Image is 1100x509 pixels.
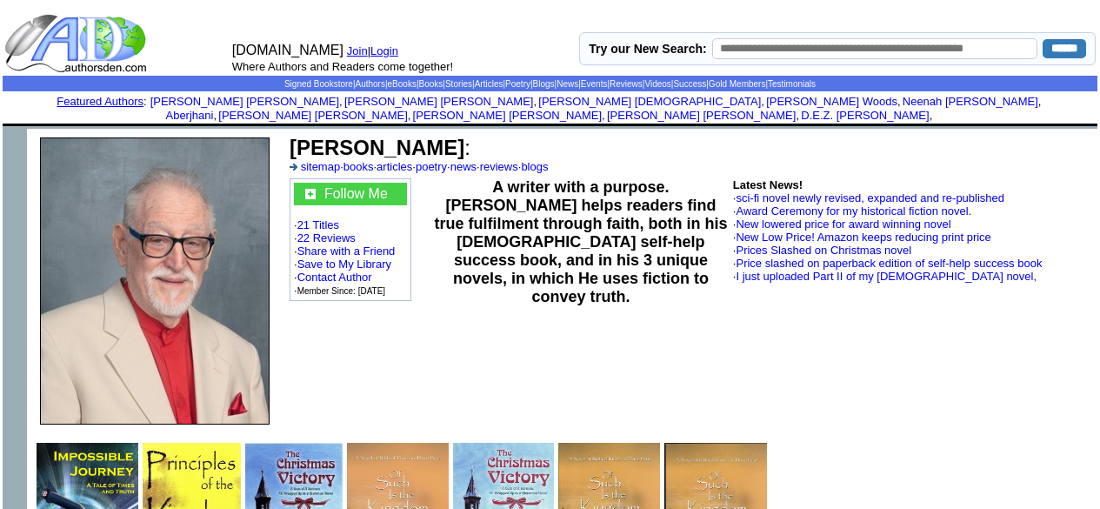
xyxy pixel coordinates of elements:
[3,129,27,153] img: shim.gif
[1041,97,1043,107] font: i
[297,286,386,296] font: Member Since: [DATE]
[232,43,343,57] font: [DOMAIN_NAME]
[610,79,643,89] a: Reviews
[344,95,533,108] a: [PERSON_NAME] [PERSON_NAME]
[218,109,407,122] a: [PERSON_NAME] [PERSON_NAME]
[533,79,555,89] a: Blogs
[538,95,761,108] a: [PERSON_NAME] [DEMOGRAPHIC_DATA]
[521,160,548,173] a: blogs
[324,186,388,201] a: Follow Me
[416,160,447,173] a: poetry
[736,218,950,231] a: New lowered price for award winning novel
[290,136,470,159] font: :
[40,137,270,425] img: 23430.jpg
[736,231,990,244] a: New Low Price! Amazon keeps reducing print price
[343,97,344,107] font: i
[733,218,951,231] font: ·
[766,95,897,108] a: [PERSON_NAME] Woods
[284,79,353,89] a: Signed Bookstore
[305,189,316,199] img: gc.jpg
[932,111,934,121] font: i
[736,257,1042,270] a: Price slashed on paperback edition of self-help success book
[736,244,911,257] a: Prices Slashed on Christmas novel
[297,231,356,244] a: 22 Reviews
[297,271,372,284] a: Contact Author
[673,79,706,89] a: Success
[733,270,1037,283] font: ·
[505,79,530,89] a: Poetry
[480,160,518,173] a: reviews
[377,160,412,173] a: articles
[733,178,803,191] b: Latest News!
[537,97,538,107] font: i
[343,160,374,173] a: books
[799,111,801,121] font: i
[297,258,391,271] a: Save to My Library
[232,60,453,73] font: Where Authors and Readers come together!
[347,44,368,57] a: Join
[801,109,929,122] a: D.E.Z. [PERSON_NAME]
[644,79,670,89] a: Videos
[301,160,341,173] a: sitemap
[733,204,971,218] font: ·
[284,79,816,89] span: | | | | | | | | | | | | | |
[297,218,339,231] a: 21 Titles
[709,79,766,89] a: Gold Members
[733,191,1004,204] font: ·
[150,95,339,108] a: [PERSON_NAME] [PERSON_NAME]
[355,79,384,89] a: Authors
[768,79,816,89] a: Testimonials
[764,97,766,107] font: i
[57,95,143,108] a: Featured Authors
[410,111,412,121] font: i
[290,164,297,171] img: a_336699.gif
[549,126,551,129] img: shim.gif
[733,257,1043,270] font: ·
[589,42,706,56] label: Try our New Search:
[419,79,443,89] a: Books
[549,124,551,126] img: shim.gif
[450,160,477,173] a: news
[901,97,903,107] font: i
[736,204,971,218] a: Award Ceremony for my historical fiction novel.
[368,44,404,57] font: |
[445,79,472,89] a: Stories
[4,13,150,74] img: logo_ad.gif
[294,183,407,297] font: · · · · · ·
[434,178,727,305] b: A writer with a purpose. [PERSON_NAME] helps readers find true fulfilment through faith, both in ...
[736,191,1004,204] a: sci-fi novel newly revised, expanded and re-published
[607,109,796,122] a: [PERSON_NAME] [PERSON_NAME]
[150,95,1043,122] font: , , , , , , , , , ,
[736,270,1037,283] a: I just uploaded Part II of my [DEMOGRAPHIC_DATA] novel,
[217,111,218,121] font: i
[903,95,1038,108] a: Neenah [PERSON_NAME]
[733,244,911,257] font: ·
[165,109,213,122] a: Aberjhani
[297,244,396,258] a: Share with a Friend
[557,79,578,89] a: News
[581,79,608,89] a: Events
[413,109,602,122] a: [PERSON_NAME] [PERSON_NAME]
[290,136,464,159] b: [PERSON_NAME]
[475,79,503,89] a: Articles
[605,111,607,121] font: i
[57,95,146,108] font: :
[733,231,991,244] font: ·
[370,44,398,57] a: Login
[388,79,417,89] a: eBooks
[290,160,548,173] font: · · · · · ·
